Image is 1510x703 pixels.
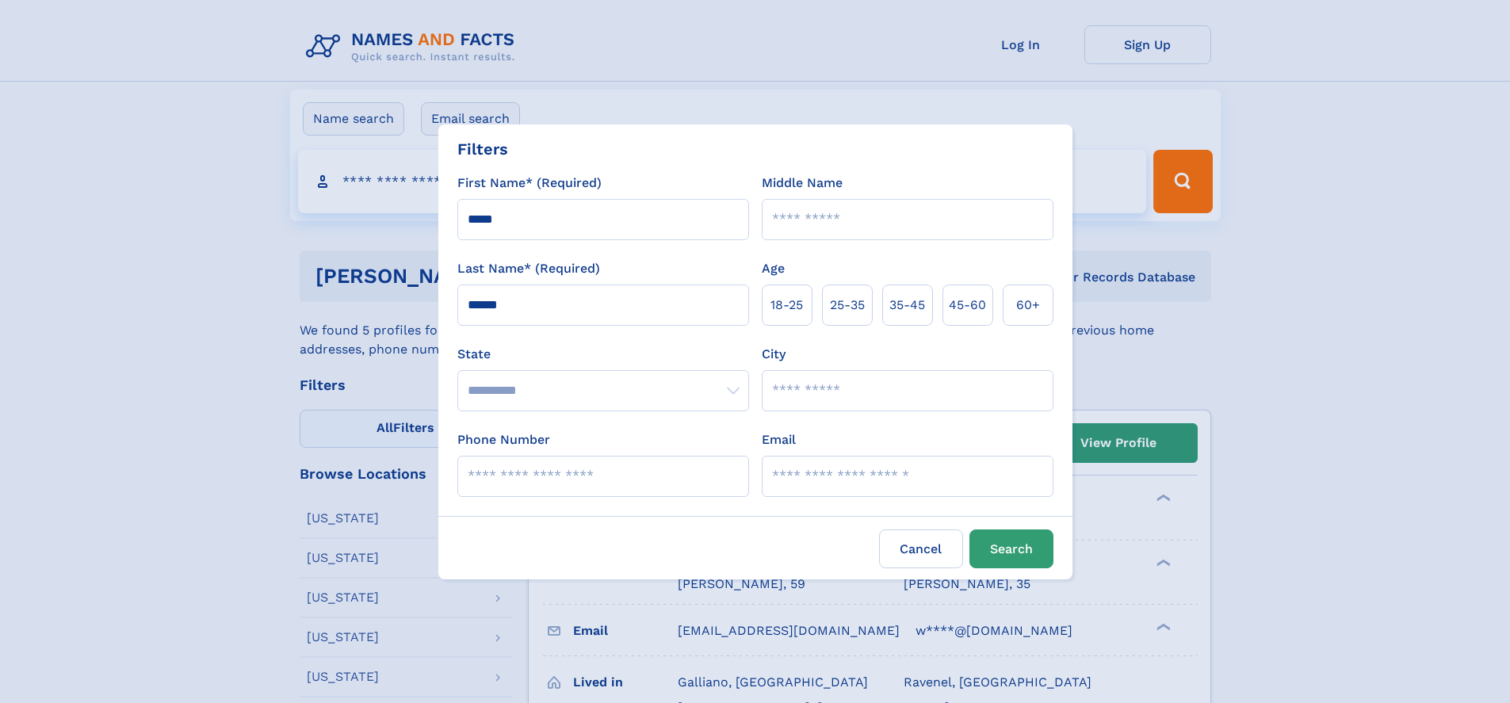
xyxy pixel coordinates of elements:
span: 35‑45 [889,296,925,315]
button: Search [969,529,1053,568]
label: Email [762,430,796,449]
label: Phone Number [457,430,550,449]
span: 25‑35 [830,296,865,315]
label: Cancel [879,529,963,568]
label: State [457,345,749,364]
div: Filters [457,137,508,161]
span: 45‑60 [949,296,986,315]
span: 60+ [1016,296,1040,315]
label: First Name* (Required) [457,174,602,193]
label: Middle Name [762,174,843,193]
span: 18‑25 [770,296,803,315]
label: City [762,345,786,364]
label: Last Name* (Required) [457,259,600,278]
label: Age [762,259,785,278]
